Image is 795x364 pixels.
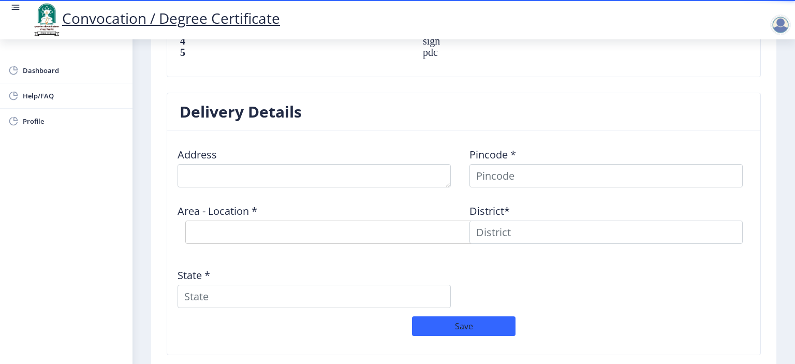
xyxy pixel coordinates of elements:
h3: Delivery Details [180,101,302,122]
label: State * [178,270,210,281]
label: Pincode * [469,150,516,160]
a: Convocation / Degree Certificate [31,8,280,28]
td: pdc [413,47,634,58]
input: Pincode [469,164,743,187]
span: Profile [23,115,124,127]
label: Area - Location * [178,206,257,216]
label: District* [469,206,510,216]
span: Help/FAQ [23,90,124,102]
label: Address [178,150,217,160]
th: 5 [180,47,413,58]
img: logo [31,2,62,37]
input: State [178,285,451,308]
span: Dashboard [23,64,124,77]
input: District [469,221,743,244]
th: 4 [180,35,413,47]
button: Save [412,316,516,336]
td: sign [413,35,634,47]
